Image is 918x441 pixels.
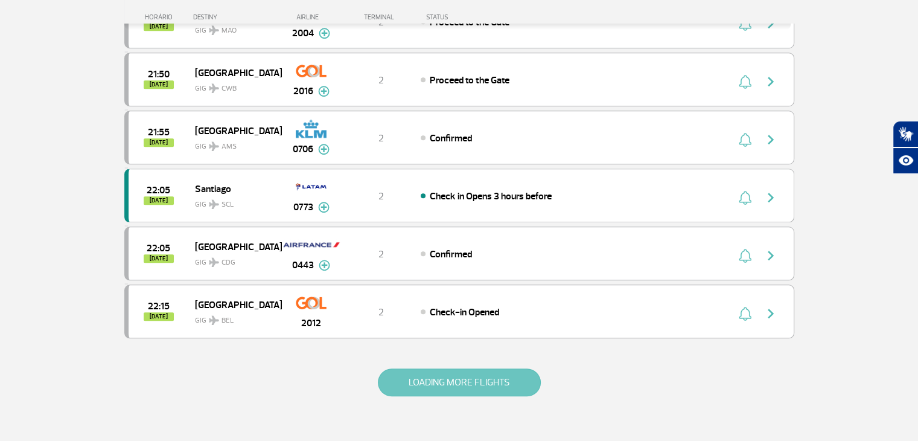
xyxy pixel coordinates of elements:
span: 2025-08-27 22:05:00 [147,186,170,195]
span: 2 [378,132,384,144]
img: seta-direita-painel-voo.svg [763,132,778,147]
span: GIG [195,77,272,94]
span: 0706 [293,142,313,156]
div: AIRLINE [281,13,342,21]
img: sino-painel-voo.svg [739,190,751,205]
span: GIG [195,309,272,326]
div: HORÁRIO [128,13,194,21]
img: mais-info-painel-voo.svg [318,86,330,97]
span: GIG [195,251,272,268]
span: CDG [222,257,235,268]
img: mais-info-painel-voo.svg [318,144,330,155]
span: AMS [222,141,237,152]
img: seta-direita-painel-voo.svg [763,190,778,205]
span: CWB [222,83,237,94]
span: [GEOGRAPHIC_DATA] [195,123,272,138]
span: Proceed to the Gate [430,74,509,86]
span: [GEOGRAPHIC_DATA] [195,239,272,254]
span: 2012 [301,316,321,330]
span: 2 [378,248,384,260]
img: destiny_airplane.svg [209,199,219,209]
img: sino-painel-voo.svg [739,306,751,321]
img: mais-info-painel-voo.svg [318,202,330,213]
img: mais-info-painel-voo.svg [319,260,330,271]
img: destiny_airplane.svg [209,257,219,267]
button: LOADING MORE FLIGHTS [378,369,541,396]
span: GIG [195,135,272,152]
span: [DATE] [144,254,174,263]
span: 2 [378,74,384,86]
span: 2016 [293,84,313,98]
img: destiny_airplane.svg [209,83,219,93]
span: Check in Opens 3 hours before [430,190,552,202]
img: destiny_airplane.svg [209,25,219,35]
span: MAO [222,25,237,36]
img: seta-direita-painel-voo.svg [763,74,778,89]
span: Santiago [195,181,272,196]
img: sino-painel-voo.svg [739,248,751,263]
span: [GEOGRAPHIC_DATA] [195,65,272,80]
div: TERMINAL [342,13,420,21]
span: Confirmed [430,132,472,144]
img: destiny_airplane.svg [209,141,219,151]
span: 2025-08-27 22:05:00 [147,244,170,253]
span: 2004 [292,26,314,40]
img: destiny_airplane.svg [209,315,219,325]
img: seta-direita-painel-voo.svg [763,248,778,263]
img: sino-painel-voo.svg [739,132,751,147]
span: [DATE] [144,196,174,205]
span: 0443 [292,258,314,272]
div: STATUS [420,13,518,21]
span: [DATE] [144,80,174,89]
div: Plugin de acessibilidade da Hand Talk. [893,121,918,174]
span: 2 [378,190,384,202]
img: mais-info-painel-voo.svg [319,28,330,39]
span: [DATE] [144,138,174,147]
img: seta-direita-painel-voo.svg [763,306,778,321]
span: [DATE] [144,312,174,321]
button: Abrir recursos assistivos. [893,147,918,174]
span: 2025-08-27 21:55:00 [148,128,170,137]
span: Confirmed [430,248,472,260]
div: DESTINY [193,13,281,21]
img: sino-painel-voo.svg [739,74,751,89]
button: Abrir tradutor de língua de sinais. [893,121,918,147]
span: Check-in Opened [430,306,499,318]
span: 2025-08-27 21:50:00 [148,70,170,79]
span: [GEOGRAPHIC_DATA] [195,297,272,312]
span: 0773 [293,200,313,214]
span: BEL [222,315,234,326]
span: GIG [195,193,272,210]
span: 2025-08-27 22:15:00 [148,302,170,311]
span: 2 [378,306,384,318]
span: SCL [222,199,234,210]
